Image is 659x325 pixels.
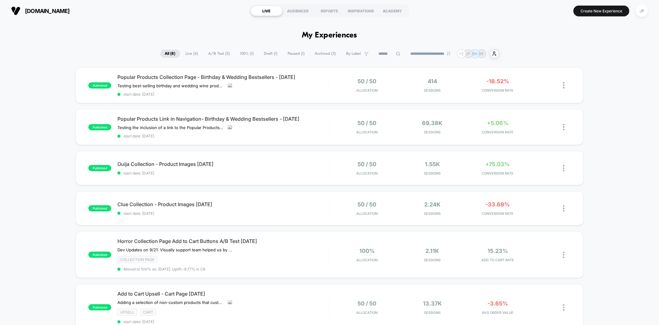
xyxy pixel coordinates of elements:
[359,248,375,254] span: 100%
[181,50,203,58] span: Live ( 6 )
[345,6,377,16] div: INSPIRATIONS
[428,78,437,84] span: 414
[467,88,529,93] span: CONVERSION RATE
[117,291,329,297] span: Add to Cart Upsell - Cart Page [DATE]
[358,201,377,208] span: 50 / 50
[488,300,508,307] span: -3.65%
[486,161,510,167] span: +75.03%
[310,50,341,58] span: Archived ( 3 )
[401,130,464,134] span: Sessions
[117,300,223,305] span: Adding a selection of non-custom products that customers can add to their cart while on the Cart ...
[467,171,529,175] span: CONVERSION RATE
[25,8,70,14] span: [DOMAIN_NAME]
[88,205,111,211] span: published
[357,171,378,175] span: Allocation
[283,50,310,58] span: Paused ( 1 )
[88,252,111,258] span: published
[357,310,378,315] span: Allocation
[117,201,329,207] span: Clue Collection - Product Images [DATE]
[117,238,329,244] span: Horror Collection Page Add to Cart Buttons A/B Test [DATE]
[563,205,564,212] img: close
[88,82,111,89] span: published
[9,6,72,16] button: [DOMAIN_NAME]
[401,88,464,93] span: Sessions
[636,5,648,17] div: JP
[357,88,378,93] span: Allocation
[236,50,259,58] span: 100% ( 1 )
[88,124,111,130] span: published
[117,256,157,263] span: Collection Page
[117,83,223,88] span: Testing best-selling birthday and wedding wine products on the Popular Products collection page.
[358,300,377,307] span: 50 / 50
[282,6,314,16] div: AUDIENCES
[426,248,439,254] span: 2.11k
[357,211,378,216] span: Allocation
[377,6,408,16] div: ACADEMY
[346,51,361,56] span: By Label
[314,6,345,16] div: REPORTS
[424,201,441,208] span: 2.24k
[357,258,378,262] span: Allocation
[117,92,329,97] span: start date: [DATE]
[486,201,510,208] span: -33.69%
[117,171,329,175] span: start date: [DATE]
[88,304,111,310] span: published
[260,50,282,58] span: Draft ( 1 )
[425,161,440,167] span: 1.55k
[11,6,20,15] img: Visually logo
[457,49,466,58] div: + 2
[563,82,564,89] img: close
[302,31,357,40] h1: My Experiences
[117,134,329,138] span: start date: [DATE]
[117,125,223,130] span: Testing the inclusion of a link to the Popular Products collection page with CTA text: "Shop Our ...
[358,161,377,167] span: 50 / 50
[467,211,529,216] span: CONVERSION RATE
[488,248,508,254] span: 15.23%
[563,165,564,171] img: close
[117,74,329,80] span: Popular Products Collection Page - Birthday & Wedding Bestsellers - [DATE]
[358,78,377,84] span: 50 / 50
[124,267,205,271] span: Moved to 100% on: [DATE] . Uplift: -9.77% in CR
[472,51,478,56] p: BH
[563,252,564,258] img: close
[401,211,464,216] span: Sessions
[140,309,156,316] span: Cart
[466,51,471,56] p: JP
[479,51,484,56] p: BE
[467,130,529,134] span: CONVERSION RATE
[487,120,509,126] span: +5.06%
[117,161,329,167] span: Ouija Collection - Product Images [DATE]
[251,6,282,16] div: LIVE
[467,310,529,315] span: AVG ORDER VALUE
[467,258,529,262] span: ADD TO CART RATE
[401,258,464,262] span: Sessions
[88,165,111,171] span: published
[423,300,442,307] span: 13.37k
[357,130,378,134] span: Allocation
[486,78,509,84] span: -18.52%
[573,6,629,16] button: Create New Experience
[563,124,564,130] img: close
[422,120,443,126] span: 69.38k
[117,247,232,252] span: Dev Updates on 9/21: Visually support team helped us by allowing the Add to Cart button be clicka...
[447,52,450,55] img: end
[117,309,137,316] span: Upsell
[204,50,235,58] span: A/B Test ( 5 )
[117,116,329,122] span: Popular Products Link in Navigation- Birthday & Wedding Bestsellers - [DATE]
[117,211,329,216] span: start date: [DATE]
[401,171,464,175] span: Sessions
[401,310,464,315] span: Sessions
[117,319,329,324] span: start date: [DATE]
[634,5,650,17] button: JP
[160,50,180,58] span: All ( 8 )
[563,304,564,311] img: close
[358,120,377,126] span: 50 / 50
